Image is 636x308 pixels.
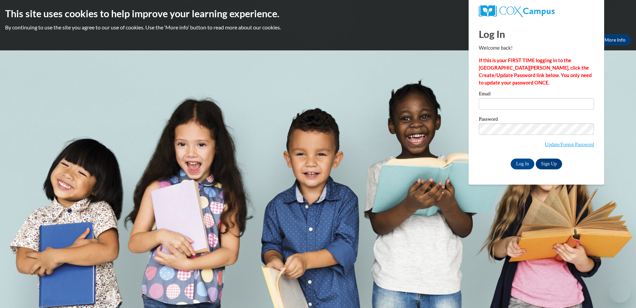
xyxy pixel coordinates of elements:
[609,281,631,303] iframe: Button to launch messaging window
[479,117,594,123] label: Password
[479,91,594,98] label: Email
[599,34,631,45] a: More Info
[545,142,594,147] a: Update/Forgot Password
[479,57,592,86] strong: If this is your FIRST TIME logging in to the [GEOGRAPHIC_DATA][PERSON_NAME], click the Create/Upd...
[479,27,594,41] h1: Log In
[536,159,562,169] a: Sign Up
[5,24,631,31] p: By continuing to use the site you agree to our use of cookies. Use the ‘More info’ button to read...
[511,159,534,169] input: Log In
[479,5,555,17] img: COX Campus
[479,44,594,52] p: Welcome back!
[5,7,631,20] h2: This site uses cookies to help improve your learning experience.
[479,5,594,17] a: COX Campus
